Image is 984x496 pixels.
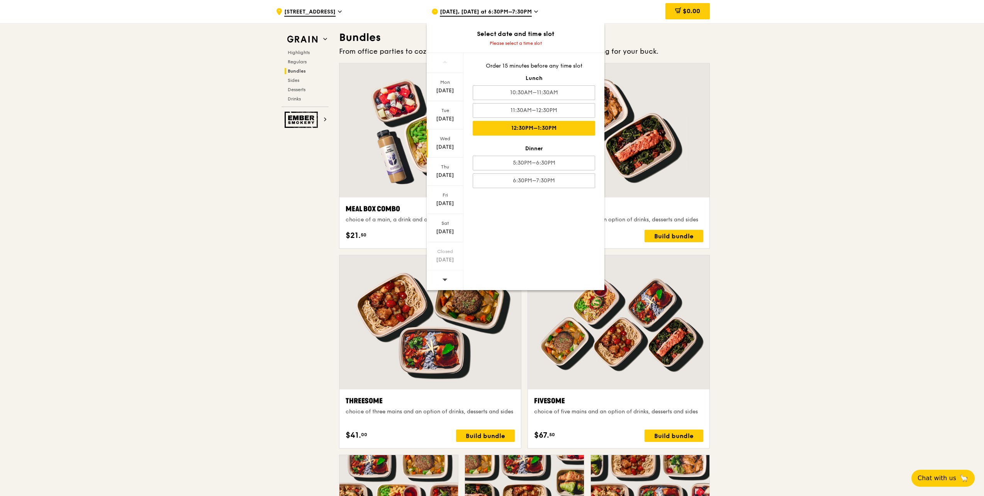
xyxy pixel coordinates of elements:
[346,408,515,416] div: choice of three mains and an option of drinks, desserts and sides
[683,7,700,15] span: $0.00
[534,408,703,416] div: choice of five mains and an option of drinks, desserts and sides
[534,430,549,441] span: $67.
[473,156,595,170] div: 5:30PM–6:30PM
[549,431,555,438] span: 50
[911,470,975,487] button: Chat with us🦙
[473,173,595,188] div: 6:30PM–7:30PM
[346,216,515,224] div: choice of a main, a drink and a side or dessert
[427,40,604,46] div: Please select a time slot
[285,112,320,128] img: Ember Smokery web logo
[428,200,462,207] div: [DATE]
[473,85,595,100] div: 10:30AM–11:30AM
[534,204,703,214] div: Twosome
[473,103,595,118] div: 11:30AM–12:30PM
[428,172,462,179] div: [DATE]
[427,29,604,39] div: Select date and time slot
[346,230,361,241] span: $21.
[473,75,595,82] div: Lunch
[428,79,462,85] div: Mon
[428,164,462,170] div: Thu
[428,87,462,95] div: [DATE]
[473,62,595,70] div: Order 15 minutes before any time slot
[346,204,515,214] div: Meal Box Combo
[959,474,969,483] span: 🦙
[288,78,299,83] span: Sides
[288,96,301,102] span: Drinks
[428,256,462,264] div: [DATE]
[428,192,462,198] div: Fri
[284,8,336,17] span: [STREET_ADDRESS]
[361,232,366,238] span: 50
[346,430,361,441] span: $41.
[428,228,462,236] div: [DATE]
[288,50,310,55] span: Highlights
[285,32,320,46] img: Grain web logo
[428,107,462,114] div: Tue
[428,143,462,151] div: [DATE]
[288,68,306,74] span: Bundles
[428,136,462,142] div: Wed
[428,248,462,255] div: Closed
[473,145,595,153] div: Dinner
[361,431,367,438] span: 00
[918,474,956,483] span: Chat with us
[288,87,305,92] span: Desserts
[346,396,515,406] div: Threesome
[428,115,462,123] div: [DATE]
[645,430,703,442] div: Build bundle
[534,216,703,224] div: choice of two mains and an option of drinks, desserts and sides
[440,8,532,17] span: [DATE], [DATE] at 6:30PM–7:30PM
[339,31,710,44] h3: Bundles
[339,46,710,57] div: From office parties to cozy gatherings at home, get more meals and more bang for your buck.
[428,220,462,226] div: Sat
[645,230,703,242] div: Build bundle
[534,396,703,406] div: Fivesome
[473,121,595,136] div: 12:30PM–1:30PM
[456,430,515,442] div: Build bundle
[288,59,307,65] span: Regulars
